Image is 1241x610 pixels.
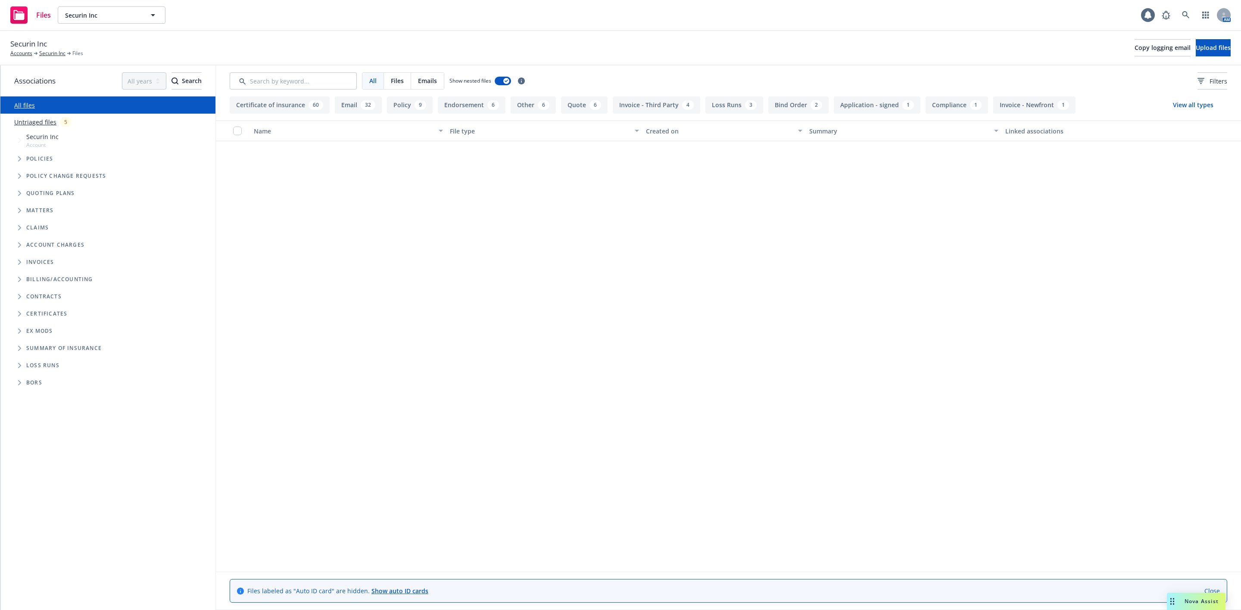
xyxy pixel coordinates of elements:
svg: Search [171,77,178,84]
span: Summary of insurance [26,346,102,351]
button: Loss Runs [705,96,763,114]
button: Bind Order [768,96,829,114]
a: Report a Bug [1157,6,1175,24]
button: Quote [561,96,608,114]
span: Claims [26,225,49,230]
div: 1 [970,100,982,110]
button: Invoice - Newfront [993,96,1076,114]
button: Name [250,121,446,141]
div: 1 [1057,100,1069,110]
div: Folder Tree Example [0,271,215,391]
span: Filters [1197,77,1227,86]
span: Matters [26,208,53,213]
span: Files labeled as "Auto ID card" are hidden. [247,586,428,595]
span: Files [391,76,404,85]
span: Quoting plans [26,191,75,196]
a: Switch app [1197,6,1214,24]
button: Invoice - Third Party [613,96,700,114]
div: Drag to move [1167,593,1178,610]
button: Policy [387,96,433,114]
button: Copy logging email [1135,39,1191,56]
span: Policies [26,156,53,161]
button: Email [335,96,382,114]
button: View all types [1159,96,1227,114]
button: Nova Assist [1167,593,1225,610]
a: Accounts [10,50,32,57]
div: 5 [60,117,72,127]
span: Files [36,12,51,19]
div: Name [254,127,433,136]
a: Securin Inc [39,50,65,57]
span: Securin Inc [10,38,47,50]
button: Endorsement [438,96,505,114]
div: 32 [361,100,375,110]
button: File type [446,121,642,141]
button: SearchSearch [171,72,202,90]
span: Upload files [1196,43,1231,52]
div: 6 [589,100,601,110]
div: 9 [415,100,426,110]
div: 4 [682,100,694,110]
span: Certificates [26,311,67,316]
a: All files [14,101,35,109]
div: 3 [745,100,757,110]
button: Securin Inc [58,6,165,24]
span: Show nested files [449,77,491,84]
span: Emails [418,76,437,85]
span: Associations [14,75,56,87]
button: Certificate of insurance [230,96,330,114]
input: Search by keyword... [230,72,357,90]
div: 1 [902,100,914,110]
span: BORs [26,380,42,385]
div: 6 [487,100,499,110]
button: Other [511,96,556,114]
button: Application - signed [834,96,920,114]
input: Select all [233,127,242,135]
span: Account charges [26,242,84,248]
div: Tree Example [0,130,215,271]
span: Billing/Accounting [26,277,93,282]
span: Loss Runs [26,363,59,368]
div: Created on [646,127,793,136]
span: Nova Assist [1185,598,1219,605]
button: Summary [806,121,1002,141]
span: Copy logging email [1135,43,1191,52]
a: Show auto ID cards [371,587,428,595]
div: Linked associations [1005,127,1194,136]
button: Upload files [1196,39,1231,56]
span: Filters [1210,77,1227,86]
button: Filters [1197,72,1227,90]
div: File type [450,127,630,136]
span: Securin Inc [65,11,140,20]
span: Ex Mods [26,328,53,334]
a: Files [7,3,54,27]
a: Search [1177,6,1194,24]
div: 2 [811,100,822,110]
span: Contracts [26,294,62,299]
span: Securin Inc [26,132,59,141]
button: Linked associations [1002,121,1198,141]
a: Close [1204,586,1220,595]
span: Policy change requests [26,173,106,179]
div: 6 [538,100,549,110]
span: Account [26,141,59,149]
a: Untriaged files [14,118,56,127]
span: Files [72,50,83,57]
div: 60 [309,100,323,110]
span: All [369,76,377,85]
button: Compliance [926,96,988,114]
button: Created on [642,121,806,141]
div: Summary [809,127,989,136]
span: Invoices [26,260,54,265]
div: Search [171,73,202,89]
